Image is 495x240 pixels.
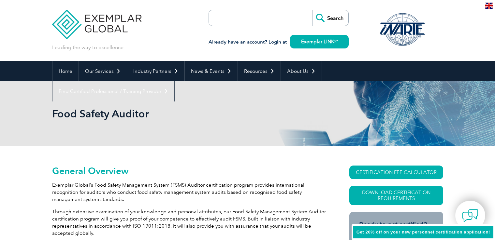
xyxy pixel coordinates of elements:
input: Search [313,10,348,26]
a: Our Services [79,61,127,81]
a: Home [52,61,79,81]
p: Exemplar Global’s Food Safety Management System (FSMS) Auditor certification program provides int... [52,181,326,203]
h3: Already have an account? Login at [209,38,349,46]
a: Exemplar LINK [290,35,349,48]
a: Download Certification Requirements [349,186,443,205]
a: Resources [238,61,281,81]
span: Get 20% off on your new personnel certification application! [357,230,490,234]
a: News & Events [185,61,238,81]
img: open_square.png [334,40,338,43]
a: Industry Partners [127,61,184,81]
a: About Us [281,61,322,81]
h2: General Overview [52,166,326,176]
p: Leading the way to excellence [52,44,124,51]
a: Find Certified Professional / Training Provider [52,81,174,101]
img: contact-chat.png [462,207,478,224]
p: Through extensive examination of your knowledge and personal attributes, our Food Safety Manageme... [52,208,326,237]
h1: Food Safety Auditor [52,107,302,120]
a: CERTIFICATION FEE CALCULATOR [349,166,443,179]
h3: Ready to get certified? [359,220,433,229]
img: en [485,3,493,9]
